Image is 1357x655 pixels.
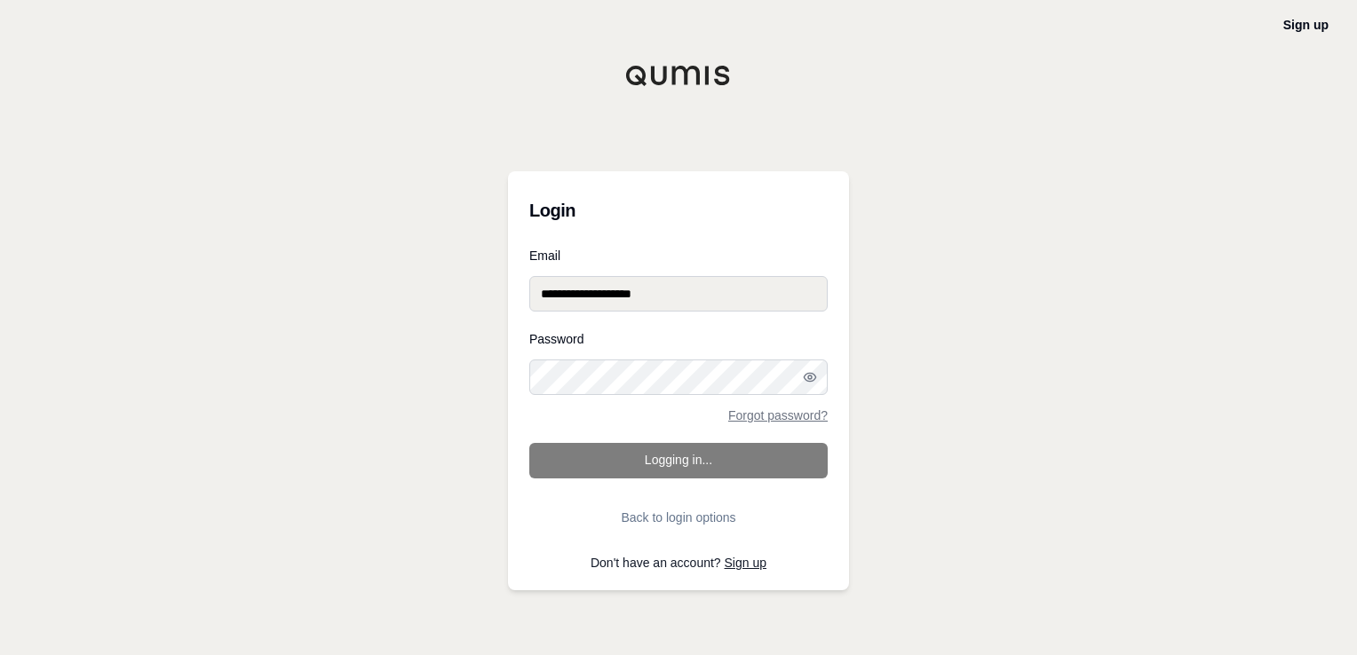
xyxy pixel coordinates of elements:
a: Forgot password? [728,409,828,422]
button: Back to login options [529,500,828,535]
a: Sign up [725,556,766,570]
label: Password [529,333,828,345]
label: Email [529,249,828,262]
h3: Login [529,193,828,228]
a: Sign up [1283,18,1329,32]
p: Don't have an account? [529,556,828,569]
img: Qumis [625,65,732,86]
